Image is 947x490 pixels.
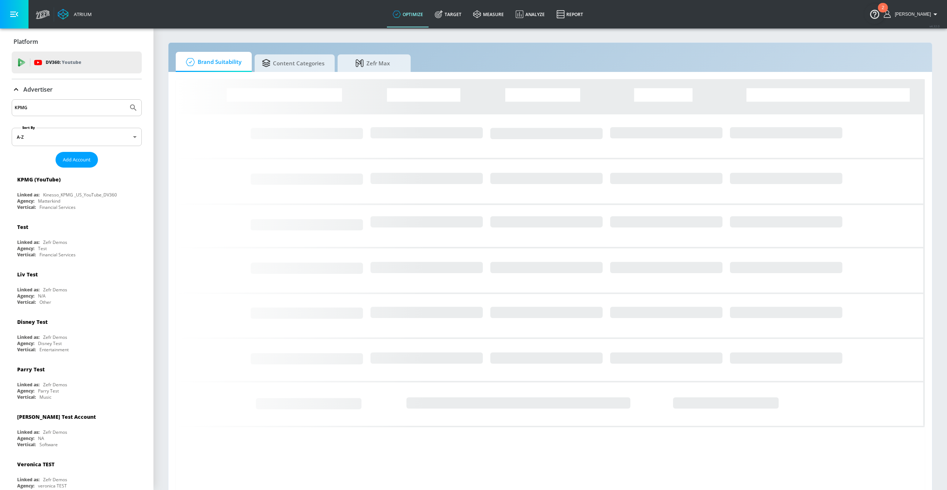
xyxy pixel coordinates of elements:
[864,4,885,24] button: Open Resource Center, 2 new notifications
[38,435,44,441] div: NA
[17,340,34,347] div: Agency:
[12,218,142,260] div: TestLinked as:Zefr DemosAgency:TestVertical:Financial Services
[17,382,39,388] div: Linked as:
[17,347,36,353] div: Vertical:
[17,394,36,400] div: Vertical:
[14,38,38,46] p: Platform
[12,51,142,73] div: DV360: Youtube
[43,429,67,435] div: Zefr Demos
[17,429,39,435] div: Linked as:
[17,245,34,252] div: Agency:
[125,100,141,116] button: Submit Search
[21,125,37,130] label: Sort By
[58,9,92,20] a: Atrium
[17,413,96,420] div: [PERSON_NAME] Test Account
[12,128,142,146] div: A-Z
[12,265,142,307] div: Liv TestLinked as:Zefr DemosAgency:N/AVertical:Other
[17,476,39,483] div: Linked as:
[17,334,39,340] div: Linked as:
[39,204,76,210] div: Financial Services
[467,1,510,27] a: measure
[63,156,91,164] span: Add Account
[551,1,589,27] a: Report
[38,293,46,299] div: N/A
[17,388,34,394] div: Agency:
[15,103,125,112] input: Search by name
[12,360,142,402] div: Parry TestLinked as:Zefr DemosAgency:Parry TestVertical:Music
[17,223,28,230] div: Test
[39,394,52,400] div: Music
[12,313,142,355] div: Disney TestLinked as:Zefr DemosAgency:Disney TestVertical:Entertainment
[39,347,69,353] div: Entertainment
[17,176,61,183] div: KPMG (YouTube)
[39,441,58,448] div: Software
[12,408,142,449] div: [PERSON_NAME] Test AccountLinked as:Zefr DemosAgency:NAVertical:Software
[17,483,34,489] div: Agency:
[345,54,400,72] span: Zefr Max
[17,435,34,441] div: Agency:
[17,287,39,293] div: Linked as:
[43,334,67,340] div: Zefr Demos
[43,287,67,293] div: Zefr Demos
[12,79,142,100] div: Advertiser
[17,192,39,198] div: Linked as:
[387,1,429,27] a: optimize
[23,85,53,93] p: Advertiser
[43,476,67,483] div: Zefr Demos
[183,53,241,71] span: Brand Suitability
[17,204,36,210] div: Vertical:
[62,58,81,66] p: Youtube
[71,11,92,18] div: Atrium
[38,483,67,489] div: veronica TEST
[17,366,45,373] div: Parry Test
[17,252,36,258] div: Vertical:
[884,10,940,19] button: [PERSON_NAME]
[46,58,81,66] p: DV360:
[17,441,36,448] div: Vertical:
[17,239,39,245] div: Linked as:
[38,388,59,394] div: Parry Test
[429,1,467,27] a: Target
[17,318,47,325] div: Disney Test
[17,461,54,468] div: Veronica TEST
[39,299,51,305] div: Other
[12,31,142,52] div: Platform
[17,198,34,204] div: Agency:
[929,24,940,28] span: v 4.32.0
[56,152,98,168] button: Add Account
[39,252,76,258] div: Financial Services
[12,171,142,212] div: KPMG (YouTube)Linked as:Kinesso_KPMG _US_YouTube_DV360Agency:MatterkindVertical:Financial Services
[892,12,931,17] span: login as: shannon.belforti@zefr.com
[38,340,62,347] div: Disney Test
[38,245,47,252] div: Test
[262,54,324,72] span: Content Categories
[510,1,551,27] a: Analyze
[43,192,117,198] div: Kinesso_KPMG _US_YouTube_DV360
[43,239,67,245] div: Zefr Demos
[17,293,34,299] div: Agency:
[882,8,884,17] div: 2
[38,198,60,204] div: Matterkind
[17,299,36,305] div: Vertical:
[17,271,38,278] div: Liv Test
[43,382,67,388] div: Zefr Demos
